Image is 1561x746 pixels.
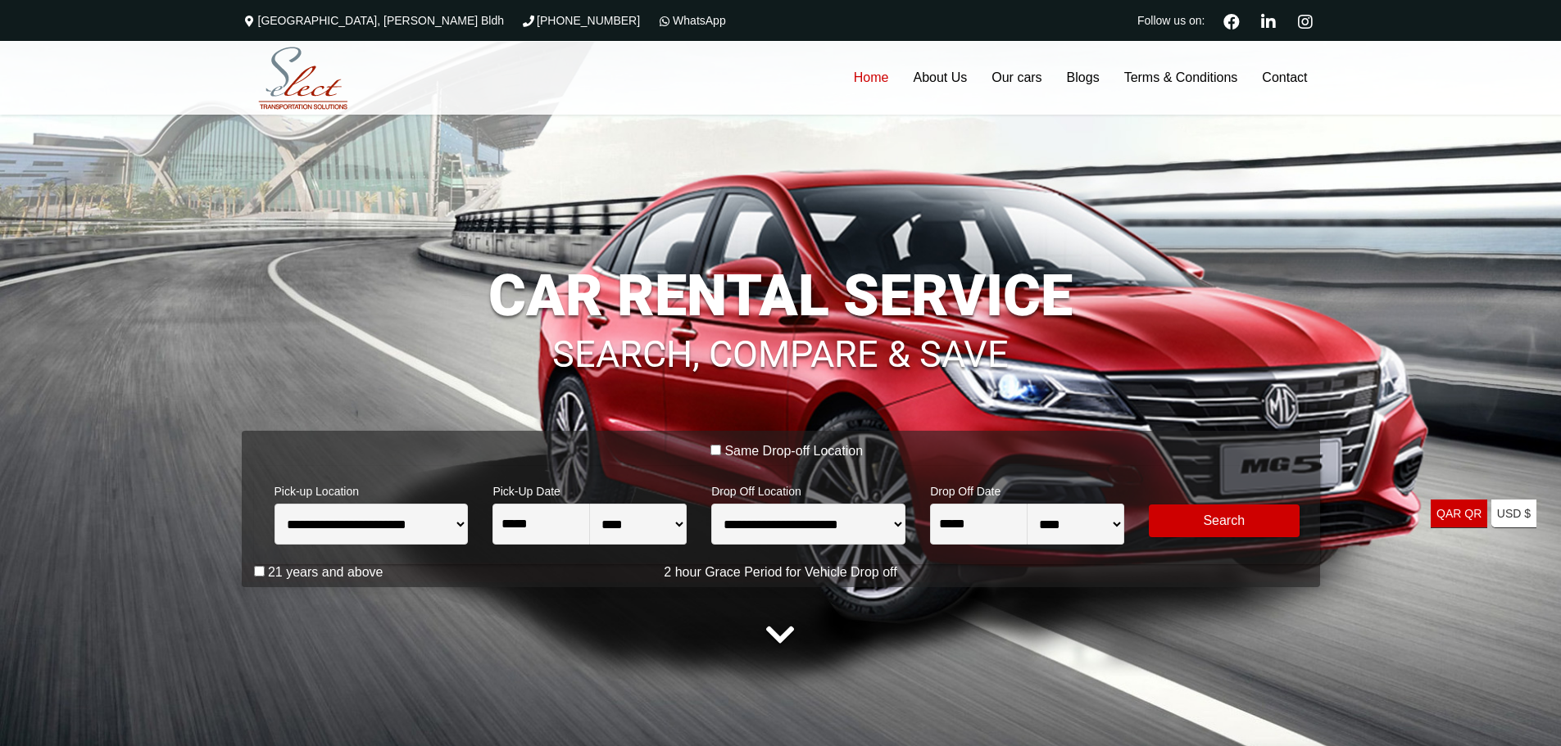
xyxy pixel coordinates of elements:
a: Terms & Conditions [1112,41,1250,115]
label: Same Drop-off Location [724,443,863,459]
p: 2 hour Grace Period for Vehicle Drop off [242,563,1320,582]
a: Our cars [979,41,1054,115]
span: Drop Off Location [711,474,905,504]
a: About Us [901,41,979,115]
a: Facebook [1217,11,1246,29]
a: Contact [1250,41,1319,115]
a: WhatsApp [656,14,726,27]
a: [PHONE_NUMBER] [520,14,640,27]
span: Pick-Up Date [492,474,687,504]
span: Pick-up Location [275,474,469,504]
a: QAR QR [1431,500,1487,528]
a: Linkedin [1255,11,1283,29]
h1: SEARCH, COMPARE & SAVE [242,311,1320,373]
a: Blogs [1055,41,1112,115]
a: USD $ [1491,500,1536,528]
a: Instagram [1291,11,1320,29]
h1: CAR RENTAL SERVICE [242,267,1320,324]
label: 21 years and above [268,564,383,581]
img: Select Rent a Car [246,43,361,114]
a: Home [842,41,901,115]
button: Modify Search [1149,504,1300,537]
span: Drop Off Date [930,474,1124,504]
